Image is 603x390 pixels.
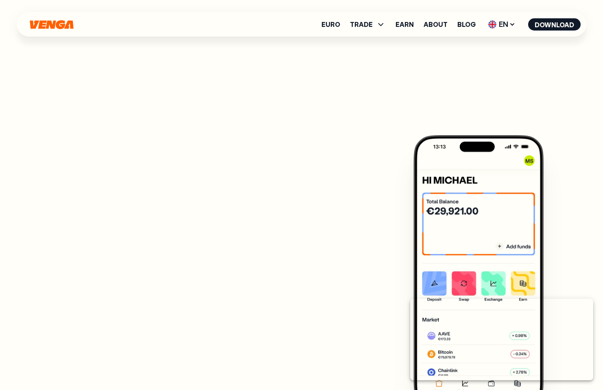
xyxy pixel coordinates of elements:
span: TRADE [350,20,386,29]
svg: Home [29,20,74,29]
button: Download [528,18,581,31]
a: Euro [321,21,340,28]
a: Blog [457,21,476,28]
span: EN [485,18,518,31]
a: Earn [395,21,414,28]
span: TRADE [350,21,373,28]
img: flag-uk [488,20,496,28]
a: About [424,21,448,28]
